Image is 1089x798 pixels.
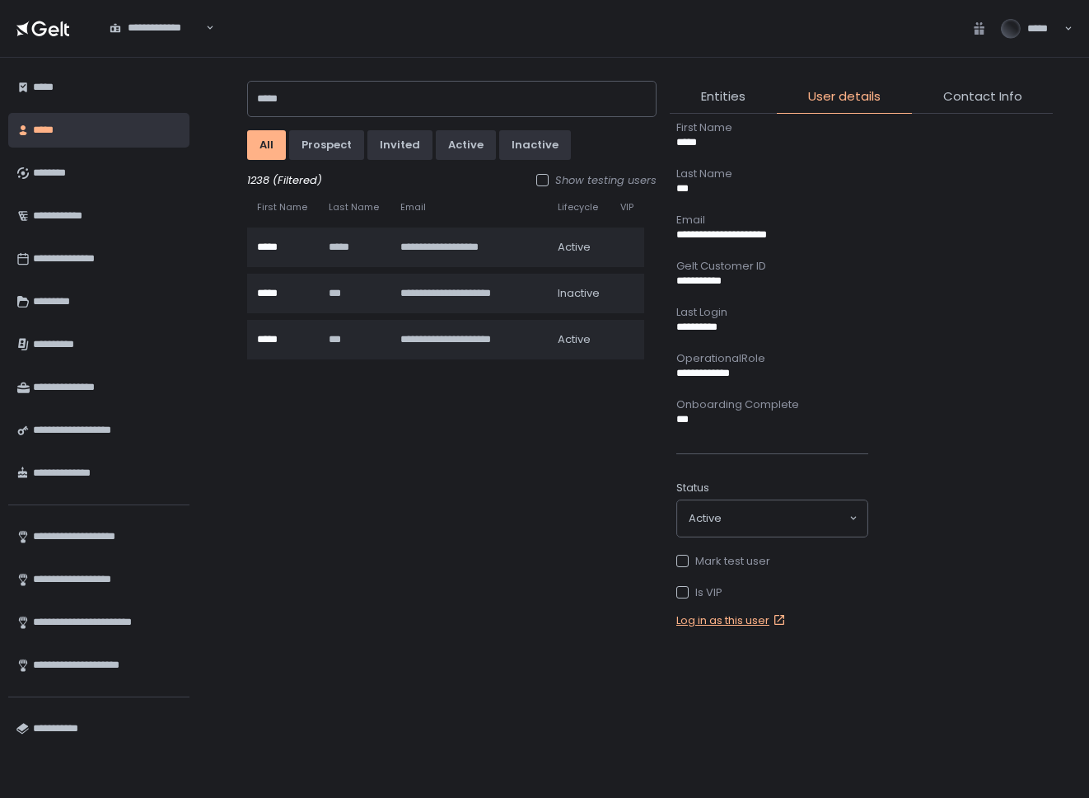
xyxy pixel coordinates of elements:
[301,138,352,153] div: prospect
[676,351,868,366] div: OperationalRole
[676,613,789,628] a: Log in as this user
[289,130,364,160] button: prospect
[558,286,600,301] span: inactive
[808,87,881,106] span: User details
[620,201,633,214] span: VIP
[676,305,868,320] div: Last Login
[689,511,722,526] span: active
[676,213,868,228] div: Email
[677,500,867,537] div: Search for option
[247,130,286,160] button: All
[448,138,484,153] div: active
[257,201,307,214] span: First Name
[676,167,868,181] div: Last Name
[676,120,868,135] div: First Name
[676,397,868,412] div: Onboarding Complete
[499,130,571,160] button: inactive
[676,481,709,495] span: Status
[722,510,848,527] input: Search for option
[558,201,598,214] span: Lifecycle
[99,11,214,45] div: Search for option
[329,201,379,214] span: Last Name
[558,240,591,255] span: active
[676,259,868,274] div: Gelt Customer ID
[400,201,426,214] span: Email
[247,173,657,188] div: 1238 (Filtered)
[558,332,591,347] span: active
[436,130,496,160] button: active
[380,138,420,153] div: invited
[943,87,1022,106] span: Contact Info
[701,87,745,106] span: Entities
[259,138,273,153] div: All
[367,130,432,160] button: invited
[512,138,559,153] div: inactive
